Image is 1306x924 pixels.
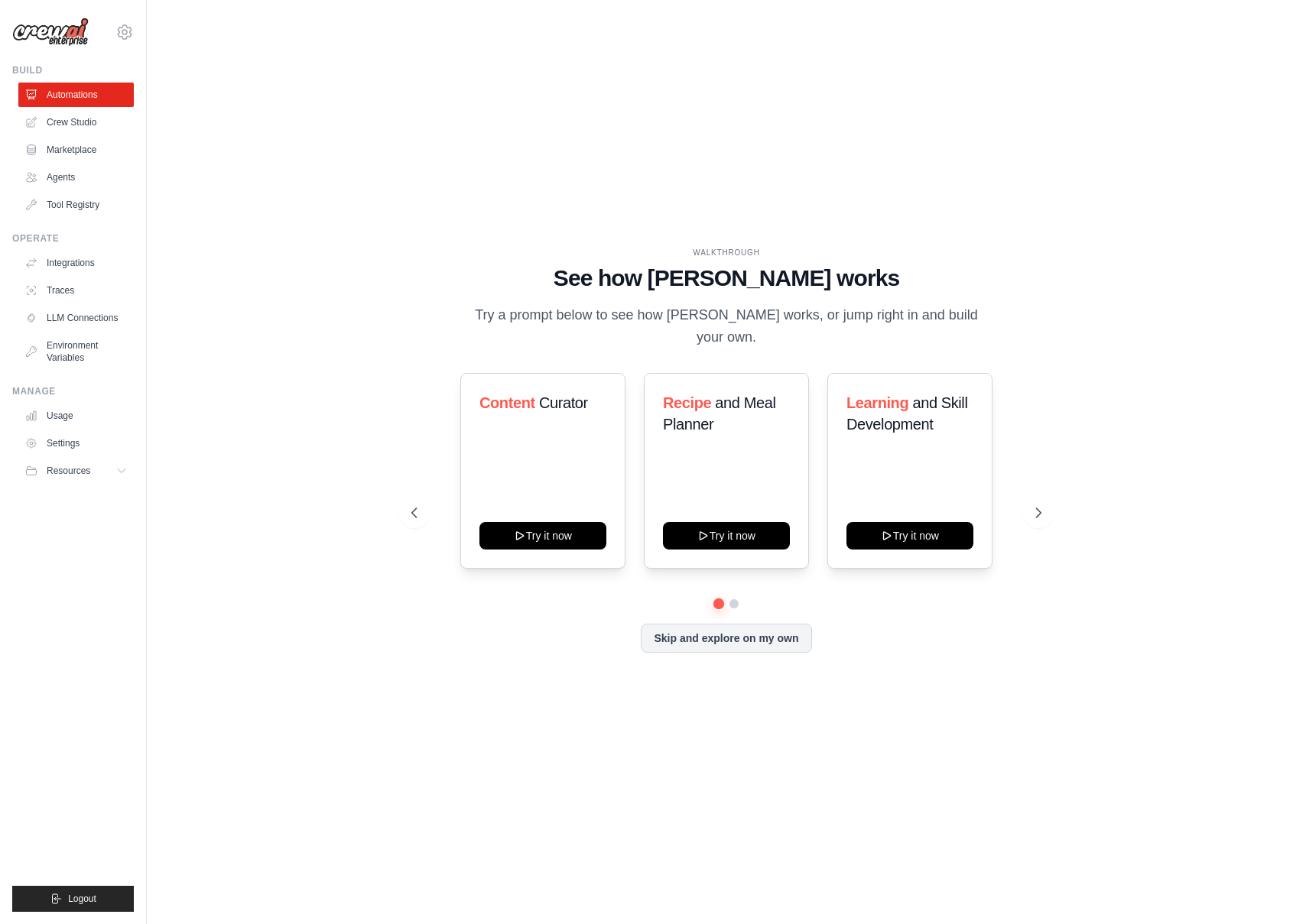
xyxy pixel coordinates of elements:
[12,886,134,912] button: Logout
[641,624,811,653] button: Skip and explore on my own
[663,394,711,411] span: Recipe
[663,394,775,433] span: and Meal Planner
[18,83,134,107] a: Automations
[479,394,535,411] span: Content
[411,264,1041,292] h1: See how [PERSON_NAME] works
[1230,851,1306,924] iframe: Chat Widget
[18,404,134,428] a: Usage
[18,138,134,162] a: Marketplace
[12,18,89,47] img: Logo
[18,165,134,190] a: Agents
[18,278,134,303] a: Traces
[846,394,967,433] span: and Skill Development
[18,110,134,135] a: Crew Studio
[12,64,134,76] div: Build
[479,522,606,550] button: Try it now
[411,247,1041,258] div: WALKTHROUGH
[539,394,588,411] span: Curator
[68,893,96,905] span: Logout
[846,394,908,411] span: Learning
[18,306,134,330] a: LLM Connections
[846,522,973,550] button: Try it now
[18,251,134,275] a: Integrations
[469,304,983,349] p: Try a prompt below to see how [PERSON_NAME] works, or jump right in and build your own.
[18,193,134,217] a: Tool Registry
[12,385,134,397] div: Manage
[663,522,790,550] button: Try it now
[18,333,134,370] a: Environment Variables
[18,459,134,483] button: Resources
[47,465,90,477] span: Resources
[18,431,134,456] a: Settings
[12,232,134,245] div: Operate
